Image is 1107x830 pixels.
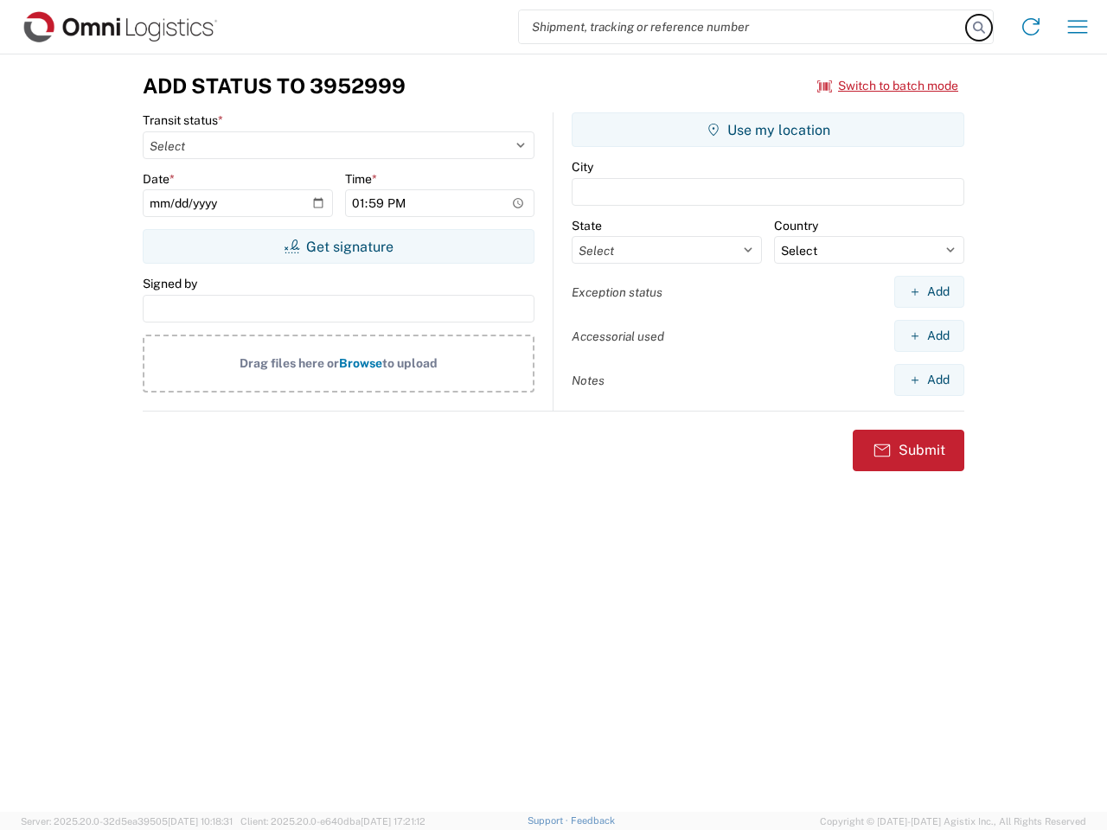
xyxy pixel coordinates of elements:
[853,430,964,471] button: Submit
[572,284,662,300] label: Exception status
[143,229,534,264] button: Get signature
[820,814,1086,829] span: Copyright © [DATE]-[DATE] Agistix Inc., All Rights Reserved
[143,112,223,128] label: Transit status
[339,356,382,370] span: Browse
[168,816,233,827] span: [DATE] 10:18:31
[382,356,438,370] span: to upload
[572,112,964,147] button: Use my location
[572,159,593,175] label: City
[519,10,967,43] input: Shipment, tracking or reference number
[894,364,964,396] button: Add
[240,816,426,827] span: Client: 2025.20.0-e640dba
[143,171,175,187] label: Date
[143,276,197,291] label: Signed by
[817,72,958,100] button: Switch to batch mode
[528,815,571,826] a: Support
[572,329,664,344] label: Accessorial used
[894,320,964,352] button: Add
[345,171,377,187] label: Time
[361,816,426,827] span: [DATE] 17:21:12
[571,815,615,826] a: Feedback
[572,373,605,388] label: Notes
[894,276,964,308] button: Add
[240,356,339,370] span: Drag files here or
[774,218,818,233] label: Country
[572,218,602,233] label: State
[21,816,233,827] span: Server: 2025.20.0-32d5ea39505
[143,73,406,99] h3: Add Status to 3952999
